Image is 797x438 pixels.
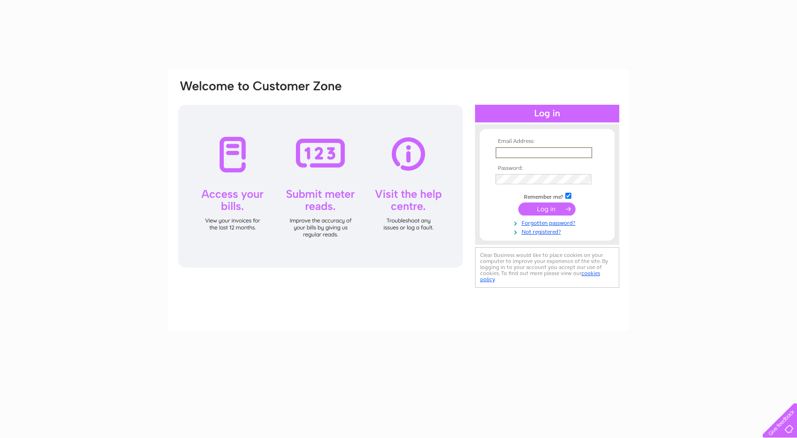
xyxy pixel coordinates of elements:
a: cookies policy [480,270,600,283]
div: Clear Business would like to place cookies on your computer to improve your experience of the sit... [475,247,619,288]
a: Not registered? [496,227,601,236]
td: Remember me? [493,191,601,201]
th: Email Address: [493,138,601,145]
input: Submit [518,202,576,216]
a: Forgotten password? [496,218,601,227]
th: Password: [493,165,601,172]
